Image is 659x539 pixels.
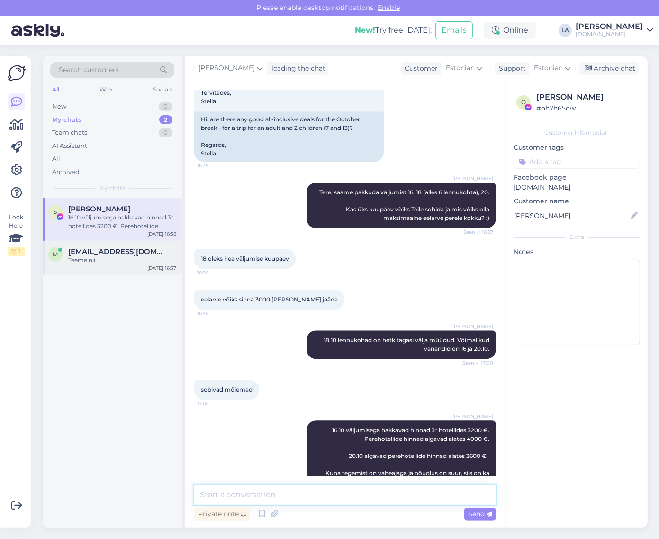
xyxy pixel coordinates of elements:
span: Enable [375,3,403,12]
div: 0 [159,128,172,137]
div: LA [559,24,572,37]
span: 16.10 väljumisega hakkavad hinnad 3* hotellides 3200 €. Perehotellide hinnad algavad alates 4000 ... [325,427,491,502]
div: [PERSON_NAME] [536,91,637,103]
div: Support [495,64,526,73]
div: Online [484,22,536,39]
div: Extra [514,233,640,241]
div: 16.10 väljumisega hakkavad hinnad 3* hotellides 3200 €. Perehotellide hinnad algavad alates 4000 ... [68,213,176,230]
button: Emails [435,21,473,39]
span: [PERSON_NAME] [199,63,255,73]
div: 0 [159,102,172,111]
span: 18 oleks hea väljumise kuupäev [201,255,289,262]
div: 2 [159,115,172,125]
p: Notes [514,247,640,257]
span: sobivad mõlemad [201,386,253,393]
div: Customer information [514,128,640,137]
span: eelarve võiks sinna 3000 [PERSON_NAME] jääda [201,296,338,303]
p: Customer tags [514,143,640,153]
div: [DATE] 16:58 [147,230,176,238]
span: Seen ✓ 17:00 [458,359,493,366]
div: All [52,154,60,164]
div: Private note [194,508,250,521]
span: [PERSON_NAME] [452,413,493,420]
span: 16:35 [197,162,233,169]
span: 16:58 [197,269,233,276]
div: [PERSON_NAME] [576,23,643,30]
span: S [54,208,57,215]
div: 2 / 3 [8,247,25,256]
div: Socials [151,83,174,96]
div: Hi, are there any good all-inclusive deals for the October break - for a trip for an adult and 2 ... [194,111,384,162]
span: My chats [99,184,125,192]
span: Estonian [446,63,475,73]
div: Archive chat [579,62,639,75]
span: o [521,99,526,106]
div: leading the chat [268,64,325,73]
b: New! [355,26,375,35]
span: 17:05 [197,400,233,407]
span: [PERSON_NAME] [452,175,493,182]
div: Teeme nii. [68,256,176,265]
div: AI Assistant [52,141,87,151]
span: Search customers [59,65,119,75]
div: New [52,102,66,111]
span: [PERSON_NAME] [452,323,493,330]
input: Add a tag [514,155,640,169]
span: Estonian [534,63,563,73]
div: My chats [52,115,81,125]
div: Try free [DATE]: [355,25,432,36]
p: Facebook page [514,173,640,183]
div: [DATE] 16:37 [147,265,176,272]
span: 18.10 lennukohad on hetk tagasi välja müüdud. Võimalikud variandid on 16 ja 20.10. [324,337,491,352]
img: Askly Logo [8,64,26,82]
div: Archived [52,167,80,177]
span: Send [468,510,492,518]
div: Web [98,83,115,96]
div: Look Here [8,213,25,256]
div: All [50,83,61,96]
span: maris_701@hotmail.com [68,247,167,256]
p: Customer name [514,196,640,206]
span: m [53,251,58,258]
span: Stella Künnapuu [68,205,130,213]
a: [PERSON_NAME][DOMAIN_NAME] [576,23,653,38]
div: # oh7h65ow [536,103,637,113]
span: Tere, saame pakkuda väljumist 16, 18 (alles 6 lennukohta), 20. Kas üks kuupäev võiks Teile sobida... [319,189,491,221]
p: [DOMAIN_NAME] [514,183,640,192]
div: Customer [401,64,438,73]
span: Seen ✓ 16:57 [458,228,493,236]
div: [DOMAIN_NAME] [576,30,643,38]
div: Team chats [52,128,87,137]
span: 16:58 [197,310,233,317]
input: Add name [514,210,629,221]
